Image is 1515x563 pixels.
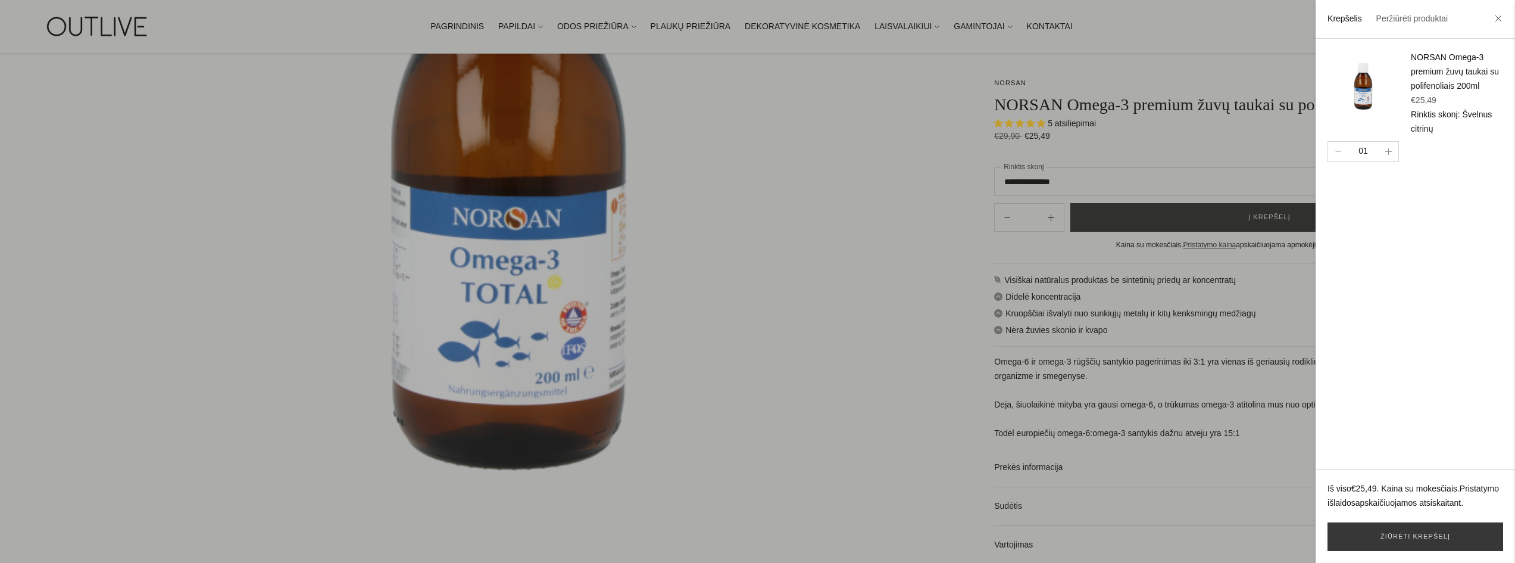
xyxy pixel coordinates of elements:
[1351,484,1377,493] span: €25,49
[1411,108,1503,136] div: Rinktis skonį: Švelnus citrinų
[1411,52,1499,91] a: NORSAN Omega-3 premium žuvų taukai su polifenoliais 200ml
[1354,145,1373,158] div: 01
[1376,14,1448,23] a: Peržiūrėti produktai
[1411,95,1436,105] span: €25,49
[1327,522,1503,551] a: Žiūrėti krepšelį
[1327,14,1362,23] a: Krepšelis
[1327,482,1503,511] p: Iš viso . Kaina su mokesčiais. apskaičiuojamos atsiskaitant.
[1327,484,1499,508] a: Pristatymo išlaidos
[1327,51,1399,122] img: norsan-omega-3-su-polifenoliais-outlive_200x.png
